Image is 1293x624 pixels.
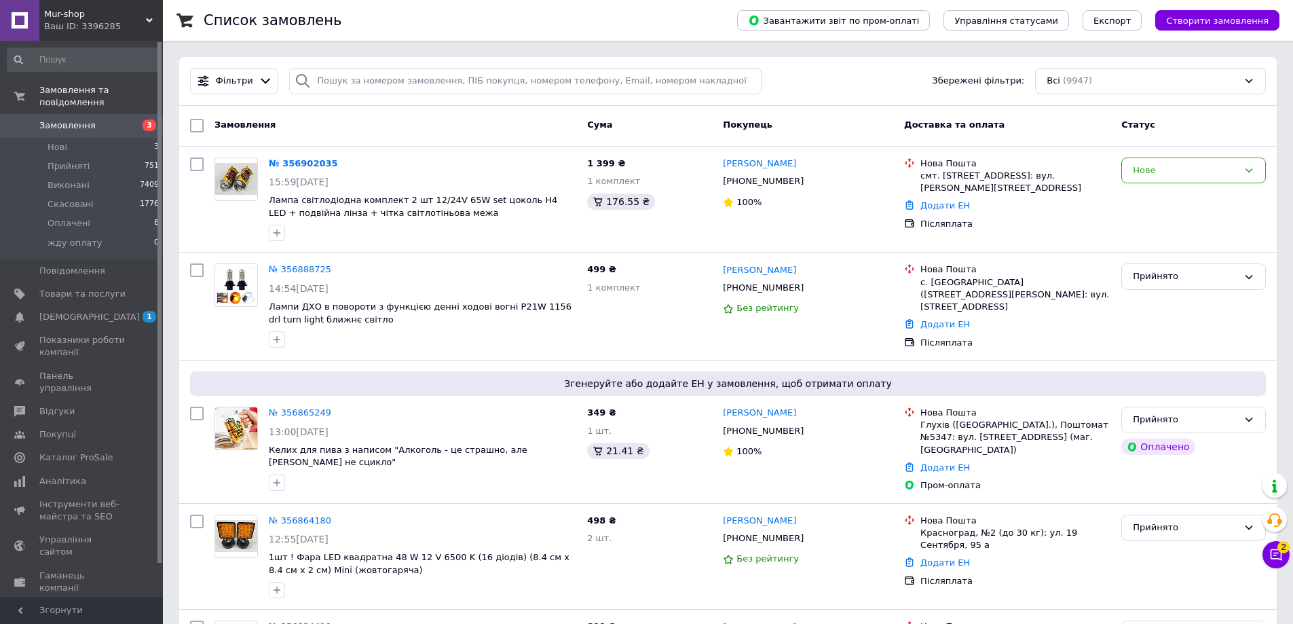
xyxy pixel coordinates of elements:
[44,20,163,33] div: Ваш ID: 3396285
[39,265,105,277] span: Повідомлення
[736,197,762,207] span: 100%
[269,301,571,325] a: Лампи ДХО в повороти з функцією денні ходові вогні P21W 1156 drl turn light ближнє світло
[736,553,799,564] span: Без рейтингу
[943,10,1069,31] button: Управління статусами
[269,515,331,526] a: № 356864180
[587,282,640,293] span: 1 комплект
[48,237,102,249] span: жду оплату
[587,533,612,543] span: 2 шт.
[736,446,762,456] span: 100%
[289,68,762,94] input: Пошук за номером замовлення, ПІБ покупця, номером телефону, Email, номером накладної
[736,303,799,313] span: Без рейтингу
[1133,164,1238,178] div: Нове
[269,195,557,218] a: Лампа світлодіодна комплект 2 шт 12/24V 65W set цоколь H4 LED + подвійна лінза + чітка світлотінь...
[39,475,86,488] span: Аналітика
[920,527,1110,551] div: Красноград, №2 (до 30 кг): ул. 19 Сентября, 95 а
[214,407,258,450] a: Фото товару
[215,163,257,195] img: Фото товару
[723,264,796,277] a: [PERSON_NAME]
[1133,270,1238,284] div: Прийнято
[140,179,159,191] span: 7409
[39,84,163,109] span: Замовлення та повідомлення
[920,218,1110,230] div: Післяплата
[920,479,1110,492] div: Пром-оплата
[748,14,919,26] span: Завантажити звіт по пром-оплаті
[7,48,160,72] input: Пошук
[214,263,258,307] a: Фото товару
[1083,10,1142,31] button: Експорт
[920,337,1110,349] div: Післяплата
[195,377,1260,390] span: Згенеруйте або додайте ЕН у замовлення, щоб отримати оплату
[920,515,1110,527] div: Нова Пошта
[954,16,1058,26] span: Управління статусами
[48,141,67,153] span: Нові
[39,311,140,323] span: [DEMOGRAPHIC_DATA]
[39,498,126,523] span: Інструменти веб-майстра та SEO
[39,288,126,300] span: Товари та послуги
[587,407,616,418] span: 349 ₴
[44,8,146,20] span: Mur-shop
[587,264,616,274] span: 499 ₴
[1093,16,1131,26] span: Експорт
[920,276,1110,314] div: с. [GEOGRAPHIC_DATA] ([STREET_ADDRESS][PERSON_NAME]: вул. [STREET_ADDRESS]
[143,120,156,131] span: 3
[932,75,1024,88] span: Збережені фільтри:
[140,198,159,210] span: 1776
[39,334,126,359] span: Показники роботи компанії
[269,426,329,437] span: 13:00[DATE]
[1121,439,1195,455] div: Оплачено
[154,141,159,153] span: 3
[39,428,76,441] span: Покупці
[269,534,329,545] span: 12:55[DATE]
[1133,521,1238,535] div: Прийнято
[1133,413,1238,427] div: Прийнято
[48,198,94,210] span: Скасовані
[1047,75,1060,88] span: Всі
[920,170,1110,194] div: смт. [STREET_ADDRESS]: вул. [PERSON_NAME][STREET_ADDRESS]
[920,200,970,210] a: Додати ЕН
[269,177,329,187] span: 15:59[DATE]
[269,283,329,294] span: 14:54[DATE]
[39,452,113,464] span: Каталог ProSale
[587,515,616,526] span: 498 ₴
[215,520,257,552] img: Фото товару
[215,407,257,449] img: Фото товару
[39,405,75,418] span: Відгуки
[920,158,1110,170] div: Нова Пошта
[587,443,649,459] div: 21.41 ₴
[269,552,569,575] a: 1шт ! Фара LED квадратна 48 W 12 V 6500 K (16 діодів) (8.4 см х 8.4 см х 2 см) Mini (жовтогаряча)
[216,75,253,88] span: Фільтри
[920,319,970,329] a: Додати ЕН
[920,462,970,473] a: Додати ЕН
[269,264,331,274] a: № 356888725
[720,279,806,297] div: [PHONE_NUMBER]
[904,120,1005,130] span: Доставка та оплата
[737,10,930,31] button: Завантажити звіт по пром-оплаті
[723,120,772,130] span: Покупець
[1277,538,1290,551] span: 2
[269,445,527,468] a: Келих для пива з написом "Алкоголь - це страшно, але [PERSON_NAME] не сцикло"
[920,557,970,568] a: Додати ЕН
[720,172,806,190] div: [PHONE_NUMBER]
[204,12,341,29] h1: Список замовлень
[1166,16,1269,26] span: Створити замовлення
[1155,10,1279,31] button: Створити замовлення
[214,515,258,558] a: Фото товару
[723,515,796,528] a: [PERSON_NAME]
[145,160,159,172] span: 751
[920,575,1110,587] div: Післяплата
[39,570,126,594] span: Гаманець компанії
[1142,15,1279,25] a: Створити замовлення
[39,370,126,394] span: Панель управління
[39,120,96,132] span: Замовлення
[214,120,276,130] span: Замовлення
[723,407,796,420] a: [PERSON_NAME]
[1121,120,1155,130] span: Статус
[143,311,156,323] span: 1
[154,217,159,230] span: 8
[269,407,331,418] a: № 356865249
[587,176,640,186] span: 1 комплект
